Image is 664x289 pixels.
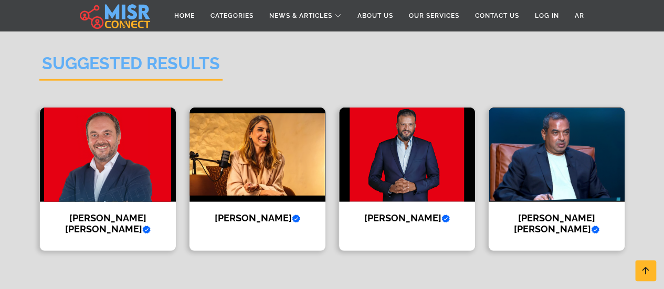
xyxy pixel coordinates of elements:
a: AR [567,6,592,26]
span: News & Articles [269,11,332,20]
a: Log in [527,6,567,26]
a: Dina Ghabbour [PERSON_NAME] [183,107,332,251]
img: Ahmed Tarek Khalil [40,108,176,202]
a: Ayman Mamdouh Abbas [PERSON_NAME] [332,107,482,251]
img: Dina Ghabbour [189,108,325,202]
a: About Us [350,6,401,26]
a: Our Services [401,6,467,26]
a: News & Articles [261,6,350,26]
svg: Verified account [591,226,599,234]
img: Ayman Mamdouh Abbas [339,108,475,202]
a: Categories [203,6,261,26]
a: Mohamed Ismail Mansour [PERSON_NAME] [PERSON_NAME] [482,107,631,251]
h4: [PERSON_NAME] [197,212,318,224]
h2: Suggested Results [39,53,223,80]
h4: [PERSON_NAME] [PERSON_NAME] [48,212,168,235]
svg: Verified account [441,215,450,223]
a: Contact Us [467,6,527,26]
img: main.misr_connect [80,3,150,29]
a: Home [166,6,203,26]
svg: Verified account [142,226,151,234]
img: Mohamed Ismail Mansour [489,108,625,202]
h4: [PERSON_NAME] [PERSON_NAME] [497,212,617,235]
h4: [PERSON_NAME] [347,212,467,224]
a: Ahmed Tarek Khalil [PERSON_NAME] [PERSON_NAME] [33,107,183,251]
svg: Verified account [292,215,300,223]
